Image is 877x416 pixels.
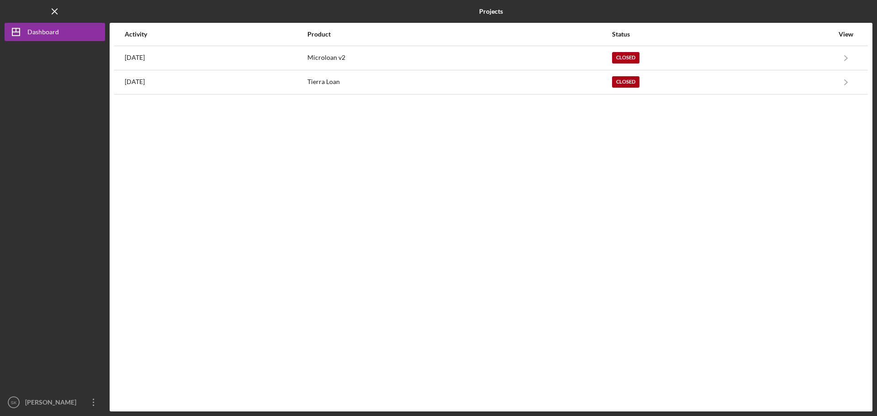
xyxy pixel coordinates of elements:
div: Closed [612,76,639,88]
time: 2025-02-07 01:03 [125,54,145,61]
div: Activity [125,31,306,38]
button: Dashboard [5,23,105,41]
button: SK[PERSON_NAME] [5,393,105,411]
div: Product [307,31,611,38]
div: View [835,31,857,38]
div: Closed [612,52,639,63]
div: Dashboard [27,23,59,43]
b: Projects [479,8,503,15]
div: Microloan v2 [307,47,611,69]
div: Status [612,31,834,38]
div: [PERSON_NAME] [23,393,82,414]
text: SK [11,400,17,405]
div: Tierra Loan [307,71,611,94]
time: 2024-11-14 20:39 [125,78,145,85]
